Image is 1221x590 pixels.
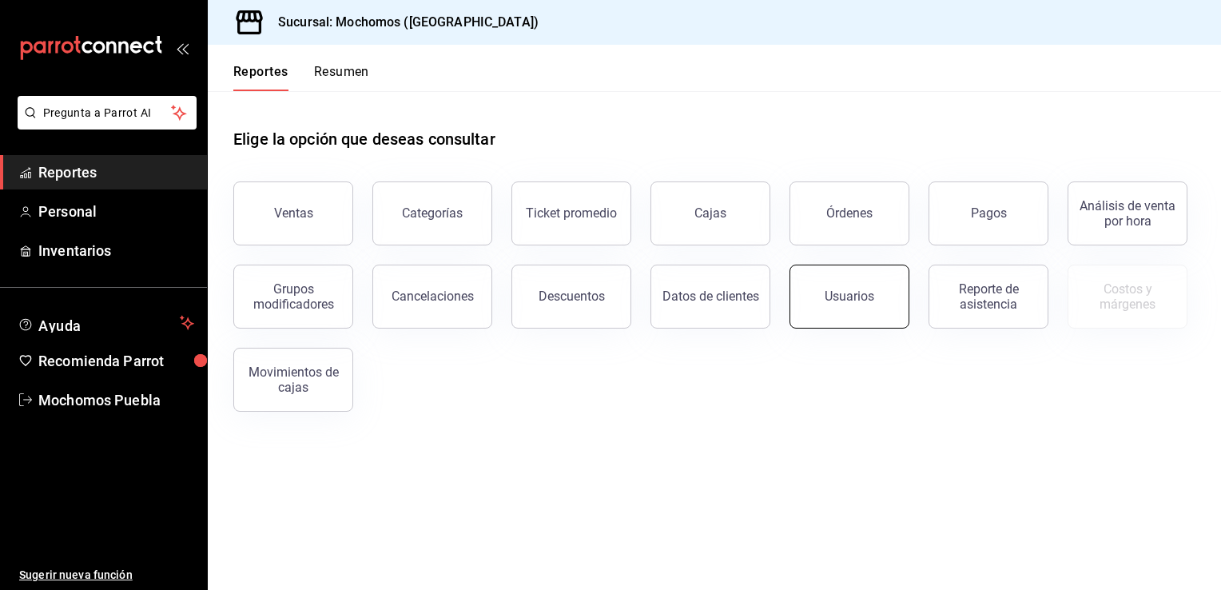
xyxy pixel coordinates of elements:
a: Cajas [650,181,770,245]
div: Cancelaciones [392,289,474,304]
span: Recomienda Parrot [38,350,194,372]
button: Datos de clientes [650,265,770,329]
button: Descuentos [511,265,631,329]
div: navigation tabs [233,64,369,91]
div: Descuentos [539,289,605,304]
button: Análisis de venta por hora [1068,181,1187,245]
div: Ticket promedio [526,205,617,221]
button: Cancelaciones [372,265,492,329]
span: Ayuda [38,313,173,333]
span: Inventarios [38,240,194,261]
h3: Sucursal: Mochomos ([GEOGRAPHIC_DATA]) [265,13,539,32]
div: Datos de clientes [662,289,759,304]
div: Pagos [971,205,1007,221]
a: Pregunta a Parrot AI [11,116,197,133]
button: Pregunta a Parrot AI [18,96,197,130]
span: Personal [38,201,194,222]
span: Sugerir nueva función [19,567,194,584]
button: Categorías [372,181,492,245]
button: Grupos modificadores [233,265,353,329]
div: Ventas [274,205,313,221]
div: Usuarios [825,289,874,304]
div: Reporte de asistencia [939,281,1038,312]
div: Movimientos de cajas [244,365,343,395]
div: Grupos modificadores [244,281,343,312]
button: Resumen [314,64,369,91]
button: open_drawer_menu [176,42,189,54]
div: Categorías [402,205,463,221]
span: Reportes [38,161,194,183]
div: Órdenes [826,205,873,221]
button: Contrata inventarios para ver este reporte [1068,265,1187,329]
button: Órdenes [789,181,909,245]
button: Movimientos de cajas [233,348,353,412]
h1: Elige la opción que deseas consultar [233,127,495,151]
button: Reportes [233,64,288,91]
div: Análisis de venta por hora [1078,198,1177,229]
button: Ventas [233,181,353,245]
div: Costos y márgenes [1078,281,1177,312]
button: Pagos [929,181,1048,245]
button: Reporte de asistencia [929,265,1048,329]
button: Ticket promedio [511,181,631,245]
span: Pregunta a Parrot AI [43,105,172,122]
div: Cajas [694,204,727,223]
span: Mochomos Puebla [38,389,194,411]
button: Usuarios [789,265,909,329]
